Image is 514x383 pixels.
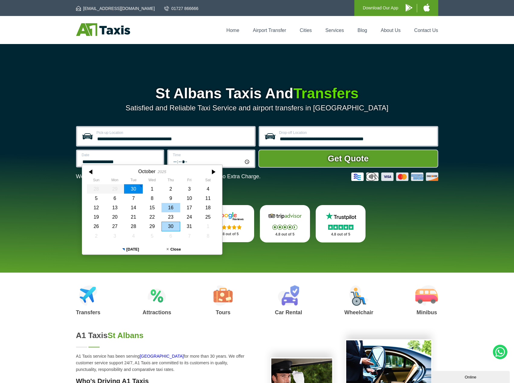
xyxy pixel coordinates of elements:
[272,225,297,230] img: Stars
[161,184,180,194] div: 02 October 2025
[124,194,143,203] div: 07 October 2025
[76,86,438,101] h1: St Albans Taxis And
[180,178,199,184] th: Friday
[161,231,180,241] div: 06 November 2025
[124,203,143,212] div: 14 October 2025
[158,169,166,174] div: 2025
[76,173,261,180] p: We Now Accept Card & Contactless Payment In
[124,231,143,241] div: 04 November 2025
[204,205,254,242] a: Google Stars 4.8 out of 5
[180,184,199,194] div: 03 October 2025
[161,194,180,203] div: 09 October 2025
[87,222,106,231] div: 26 October 2025
[217,225,242,229] img: Stars
[76,23,130,36] img: A1 Taxis St Albans LTD
[253,28,286,33] a: Airport Transfer
[105,222,124,231] div: 27 October 2025
[199,203,217,212] div: 18 October 2025
[258,150,438,168] button: Get Quote
[164,5,199,11] a: 01727 866666
[381,28,401,33] a: About Us
[344,310,373,315] h3: Wheelchair
[260,205,310,242] a: Tripadvisor Stars 4.8 out of 5
[423,4,430,11] img: A1 Taxis iPhone App
[415,285,438,306] img: Minibus
[328,225,353,230] img: Stars
[211,230,247,238] p: 4.8 out of 5
[143,231,161,241] div: 05 November 2025
[148,285,166,306] img: Attractions
[180,194,199,203] div: 10 October 2025
[226,28,239,33] a: Home
[143,184,161,194] div: 01 October 2025
[143,222,161,231] div: 29 October 2025
[180,231,199,241] div: 07 November 2025
[279,131,433,135] label: Drop-off Location
[180,212,199,222] div: 24 October 2025
[431,370,511,383] iframe: chat widget
[87,203,106,212] div: 12 October 2025
[105,194,124,203] div: 06 October 2025
[87,178,106,184] th: Sunday
[87,194,106,203] div: 05 October 2025
[124,178,143,184] th: Tuesday
[143,178,161,184] th: Wednesday
[199,231,217,241] div: 08 November 2025
[76,331,250,340] h2: A1 Taxis
[180,203,199,212] div: 17 October 2025
[325,28,344,33] a: Services
[76,104,438,112] p: Satisfied and Reliable Taxi Service and airport transfers in [GEOGRAPHIC_DATA]
[406,4,412,11] img: A1 Taxis Android App
[105,184,124,194] div: 29 September 2025
[213,310,233,315] h3: Tours
[142,310,171,315] h3: Attractions
[300,28,312,33] a: Cities
[199,178,217,184] th: Saturday
[316,205,366,242] a: Trustpilot Stars 4.8 out of 5
[161,222,180,231] div: 30 October 2025
[161,203,180,212] div: 16 October 2025
[293,85,359,101] span: Transfers
[363,4,398,12] p: Download Our App
[211,212,247,221] img: Google
[415,310,438,315] h3: Minibus
[105,178,124,184] th: Monday
[199,222,217,231] div: 01 November 2025
[357,28,367,33] a: Blog
[143,203,161,212] div: 15 October 2025
[87,212,106,222] div: 19 October 2025
[322,231,359,238] p: 4.8 out of 5
[76,5,155,11] a: [EMAIL_ADDRESS][DOMAIN_NAME]
[191,173,260,179] span: The Car at No Extra Charge.
[143,194,161,203] div: 08 October 2025
[109,244,152,255] button: [DATE]
[275,310,302,315] h3: Car Rental
[140,354,184,359] a: [GEOGRAPHIC_DATA]
[199,184,217,194] div: 04 October 2025
[278,285,299,306] img: Car Rental
[87,231,106,241] div: 02 November 2025
[97,131,251,135] label: Pick-up Location
[143,212,161,222] div: 22 October 2025
[105,212,124,222] div: 20 October 2025
[267,212,303,221] img: Tripadvisor
[108,331,144,340] span: St Albans
[124,212,143,222] div: 21 October 2025
[79,285,97,306] img: Airport Transfers
[199,194,217,203] div: 11 October 2025
[199,212,217,222] div: 25 October 2025
[414,28,438,33] a: Contact Us
[349,285,369,306] img: Wheelchair
[267,231,303,238] p: 4.8 out of 5
[351,173,438,181] img: Credit And Debit Cards
[82,153,159,157] label: Date
[323,212,359,221] img: Trustpilot
[161,212,180,222] div: 23 October 2025
[161,178,180,184] th: Thursday
[105,231,124,241] div: 03 November 2025
[213,285,233,306] img: Tours
[87,184,106,194] div: 28 September 2025
[152,244,195,255] button: Close
[76,353,250,373] p: A1 Taxis service has been serving for more than 30 years. We offer customer service support 24/7,...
